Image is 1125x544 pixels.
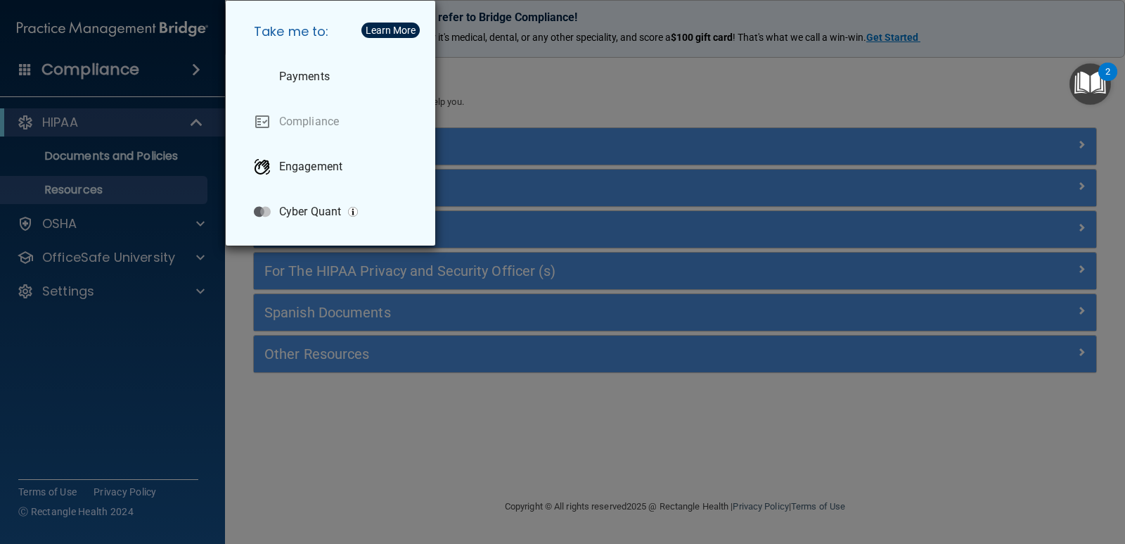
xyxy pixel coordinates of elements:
a: Cyber Quant [243,192,424,232]
button: Open Resource Center, 2 new notifications [1069,63,1111,105]
p: Cyber Quant [279,205,341,219]
div: Learn More [366,25,416,35]
div: 2 [1105,72,1110,90]
p: Payments [279,70,330,84]
a: Payments [243,57,424,96]
a: Compliance [243,102,424,141]
p: Engagement [279,160,342,174]
a: Engagement [243,147,424,186]
button: Learn More [361,23,420,38]
h5: Take me to: [243,12,424,51]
